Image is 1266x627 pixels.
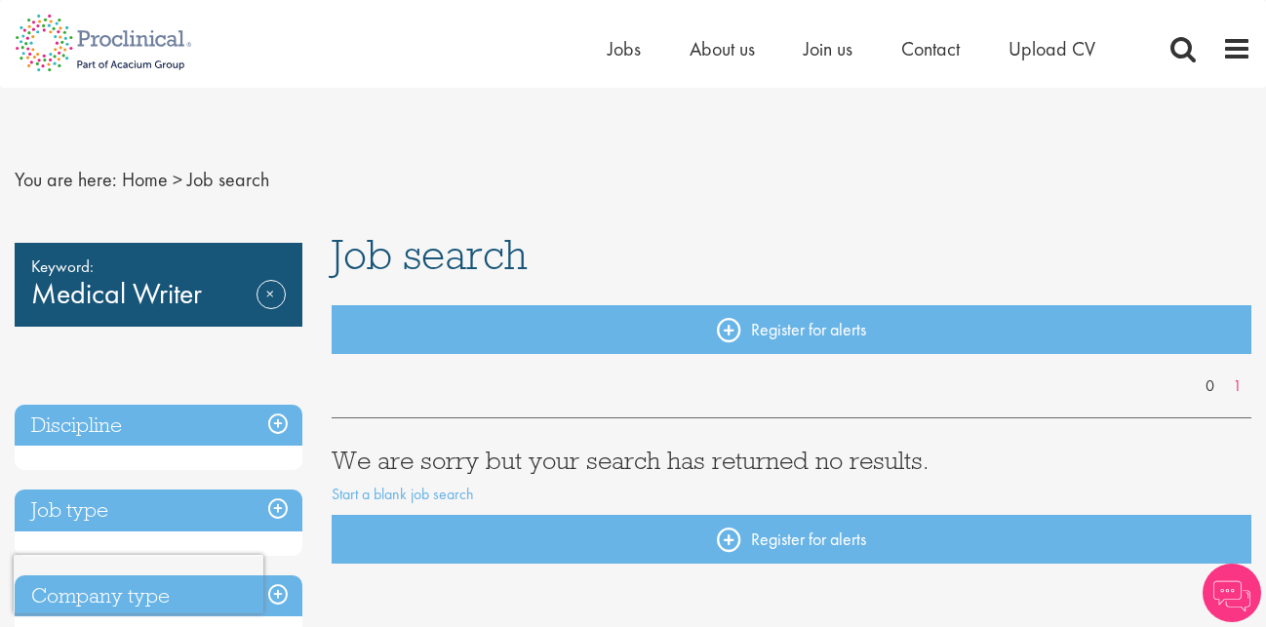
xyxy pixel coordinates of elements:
img: Chatbot [1203,564,1261,622]
a: About us [690,36,755,61]
span: Job search [332,228,528,281]
span: Keyword: [31,253,286,280]
a: Join us [804,36,852,61]
a: 0 [1196,375,1224,398]
a: Upload CV [1009,36,1095,61]
iframe: reCAPTCHA [14,555,263,613]
h3: We are sorry but your search has returned no results. [332,448,1252,473]
a: Register for alerts [332,305,1252,354]
a: Register for alerts [332,515,1252,564]
a: Start a blank job search [332,484,474,504]
div: Medical Writer [15,243,302,327]
a: Contact [901,36,960,61]
span: You are here: [15,167,117,192]
a: 0 [1196,586,1224,608]
a: Remove [257,280,286,336]
span: > [173,167,182,192]
a: breadcrumb link [122,167,168,192]
span: Job search [187,167,269,192]
h3: Job type [15,490,302,531]
h3: Discipline [15,405,302,447]
a: 1 [1223,375,1251,398]
a: Jobs [608,36,641,61]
